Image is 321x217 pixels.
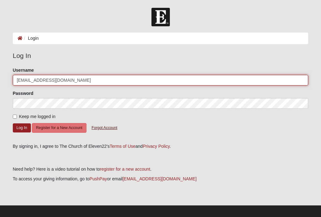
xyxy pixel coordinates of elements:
p: Need help? Here is a video tutorial on how to . [13,166,309,173]
button: Log In [13,123,31,132]
a: Privacy Policy [143,144,170,149]
legend: Log In [13,51,309,61]
button: Register for a New Account [32,123,86,133]
a: PushPay [90,176,107,181]
input: Keep me logged in [13,115,17,119]
li: Login [22,35,39,42]
label: Username [13,67,34,73]
span: Keep me logged in [19,114,56,119]
a: Terms of Use [110,144,135,149]
img: Church of Eleven22 Logo [151,8,170,26]
p: To access your giving information, go to or email [13,176,309,182]
button: Forgot Account [87,123,121,133]
a: [EMAIL_ADDRESS][DOMAIN_NAME] [122,176,196,181]
div: By signing in, I agree to The Church of Eleven22's and . [13,143,309,150]
a: register for a new account [100,167,150,172]
label: Password [13,90,33,96]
